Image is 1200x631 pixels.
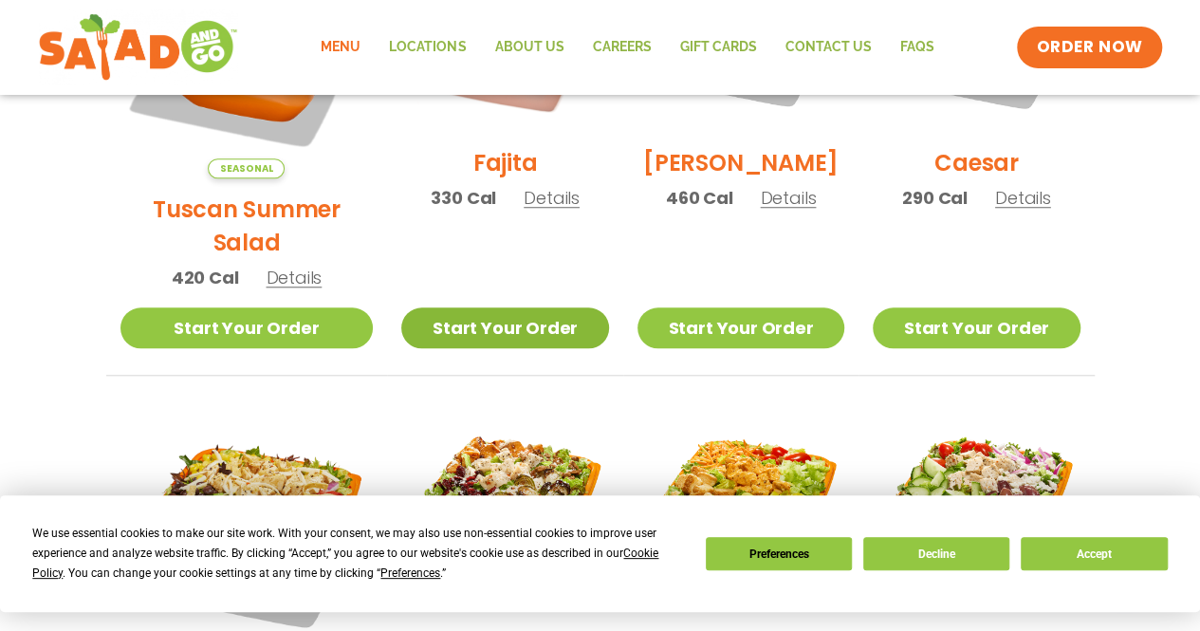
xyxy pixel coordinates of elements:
[873,307,1080,348] a: Start Your Order
[306,26,375,69] a: Menu
[1036,36,1142,59] span: ORDER NOW
[375,26,480,69] a: Locations
[266,266,322,289] span: Details
[637,404,844,611] img: Product photo for Buffalo Chicken Salad
[666,185,733,211] span: 460 Cal
[1021,537,1167,570] button: Accept
[934,146,1019,179] h2: Caesar
[172,265,239,290] span: 420 Cal
[578,26,665,69] a: Careers
[873,404,1080,611] img: Product photo for Greek Salad
[306,26,948,69] nav: Menu
[1017,27,1161,68] a: ORDER NOW
[524,186,580,210] span: Details
[760,186,816,210] span: Details
[863,537,1009,570] button: Decline
[706,537,852,570] button: Preferences
[480,26,578,69] a: About Us
[665,26,770,69] a: GIFT CARDS
[902,185,968,211] span: 290 Cal
[120,193,374,259] h2: Tuscan Summer Salad
[380,566,440,580] span: Preferences
[885,26,948,69] a: FAQs
[643,146,839,179] h2: [PERSON_NAME]
[401,307,608,348] a: Start Your Order
[120,307,374,348] a: Start Your Order
[637,307,844,348] a: Start Your Order
[401,404,608,611] img: Product photo for Roasted Autumn Salad
[38,9,238,85] img: new-SAG-logo-768×292
[770,26,885,69] a: Contact Us
[32,524,682,584] div: We use essential cookies to make our site work. With your consent, we may also use non-essential ...
[995,186,1051,210] span: Details
[208,158,285,178] span: Seasonal
[431,185,496,211] span: 330 Cal
[473,146,538,179] h2: Fajita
